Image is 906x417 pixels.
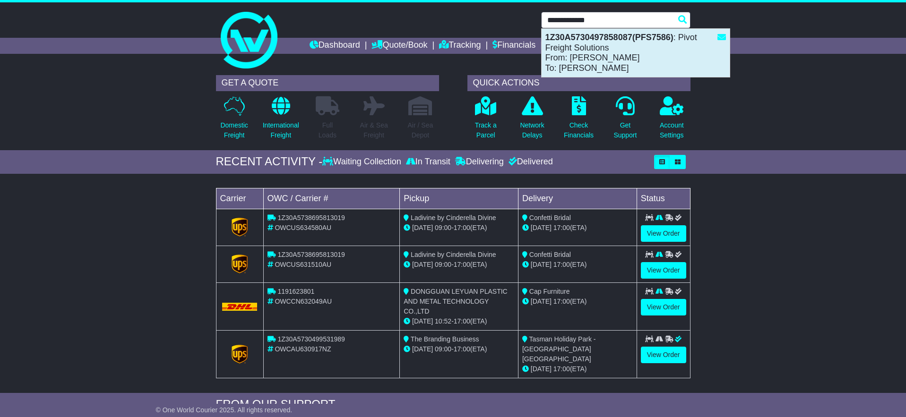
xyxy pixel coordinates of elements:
td: OWC / Carrier # [263,188,400,209]
td: Delivery [518,188,637,209]
span: [DATE] [412,224,433,231]
span: Tasman Holiday Park - [GEOGRAPHIC_DATA] [GEOGRAPHIC_DATA] [522,335,595,363]
p: International Freight [263,120,299,140]
span: Ladivine by Cinderella Divine [411,251,496,258]
p: Air / Sea Depot [408,120,433,140]
a: Quote/Book [371,38,427,54]
span: OWCCN632049AU [275,298,332,305]
span: 17:00 [553,298,570,305]
div: In Transit [404,157,453,167]
strong: 1Z30A5730497858087(PFS7586) [545,33,673,42]
span: 17:00 [454,317,470,325]
div: Delivered [506,157,553,167]
p: Domestic Freight [220,120,248,140]
a: Tracking [439,38,481,54]
div: - (ETA) [404,344,514,354]
img: GetCarrierServiceLogo [232,218,248,237]
a: AccountSettings [659,96,684,145]
span: 10:52 [435,317,451,325]
span: Ladivine by Cinderella Divine [411,214,496,221]
a: InternationalFreight [262,96,300,145]
div: QUICK ACTIONS [467,75,690,91]
a: GetSupport [613,96,637,145]
div: (ETA) [522,260,633,270]
p: Check Financials [564,120,594,140]
a: NetworkDelays [519,96,544,145]
a: CheckFinancials [563,96,594,145]
span: 17:00 [553,224,570,231]
div: - (ETA) [404,223,514,233]
a: DomesticFreight [220,96,248,145]
span: 17:00 [454,345,470,353]
p: Account Settings [660,120,684,140]
div: Waiting Collection [322,157,403,167]
a: Financials [492,38,535,54]
p: Air & Sea Freight [360,120,388,140]
div: : Pivot Freight Solutions From: [PERSON_NAME] To: [PERSON_NAME] [542,29,730,77]
span: [DATE] [531,298,552,305]
img: GetCarrierServiceLogo [232,345,248,364]
a: View Order [641,225,686,242]
span: The Branding Business [411,335,479,343]
p: Get Support [613,120,637,140]
p: Full Loads [316,120,339,140]
span: [DATE] [531,224,552,231]
span: Confetti Bridal [529,214,571,221]
span: [DATE] [531,365,552,373]
div: (ETA) [522,297,633,306]
td: Pickup [400,188,518,209]
a: View Order [641,299,686,315]
div: Delivering [453,157,506,167]
span: OWCUS634580AU [275,224,331,231]
td: Carrier [216,188,263,209]
span: 09:00 [435,345,451,353]
div: (ETA) [522,223,633,233]
span: OWCUS631510AU [275,261,331,268]
span: Confetti Bridal [529,251,571,258]
span: [DATE] [412,261,433,268]
span: DONGGUAN LEYUAN PLASTIC AND METAL TECHNOLOGY CO.,LTD [404,288,508,315]
span: 1191623801 [277,288,314,295]
a: View Order [641,347,686,363]
p: Network Delays [520,120,544,140]
a: View Order [641,262,686,279]
div: - (ETA) [404,316,514,326]
div: GET A QUOTE [216,75,439,91]
span: © One World Courier 2025. All rights reserved. [156,406,293,414]
span: 17:00 [553,261,570,268]
img: GetCarrierServiceLogo [232,255,248,273]
span: 09:00 [435,224,451,231]
td: Status [637,188,690,209]
span: 1Z30A5730499531989 [277,335,345,343]
img: DHL.png [222,303,258,310]
div: FROM OUR SUPPORT [216,398,690,411]
span: 17:00 [454,261,470,268]
span: 17:00 [553,365,570,373]
span: [DATE] [412,345,433,353]
a: Dashboard [310,38,360,54]
span: 17:00 [454,224,470,231]
p: Track a Parcel [475,120,497,140]
span: [DATE] [531,261,552,268]
span: [DATE] [412,317,433,325]
div: (ETA) [522,364,633,374]
div: RECENT ACTIVITY - [216,155,323,169]
a: Track aParcel [475,96,497,145]
div: - (ETA) [404,260,514,270]
span: OWCAU630917NZ [275,345,331,353]
span: 09:00 [435,261,451,268]
span: 1Z30A5738695813019 [277,251,345,258]
span: 1Z30A5738695813019 [277,214,345,221]
span: Cap Furniture [529,288,570,295]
